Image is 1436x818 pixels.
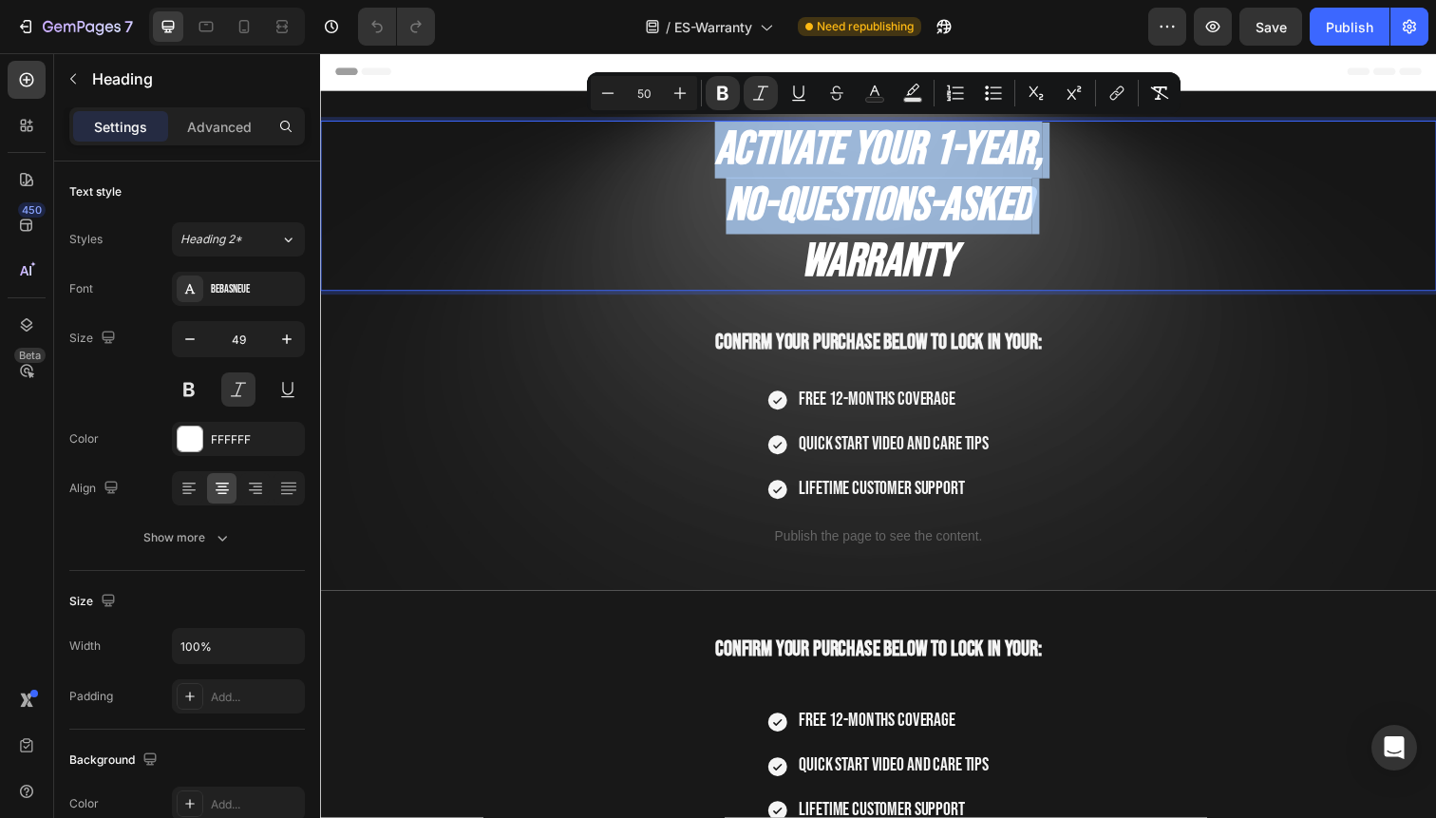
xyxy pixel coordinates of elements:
[404,282,737,309] span: Confirm your purchase below to lock in your:
[489,433,658,456] span: Lifetime Customer Support
[69,795,99,812] div: Color
[69,183,122,200] div: Text style
[124,15,133,38] p: 7
[69,280,93,297] div: Font
[69,637,101,655] div: Width
[211,689,300,706] div: Add...
[489,388,683,410] span: Quick Start Video and Care Tips
[69,521,305,555] button: Show more
[587,72,1181,114] div: Editor contextual toolbar
[404,596,737,622] span: Confirm your purchase below to lock in your:
[143,528,232,547] div: Show more
[173,629,304,663] input: Auto
[14,348,46,363] div: Beta
[18,202,46,218] div: 450
[69,326,120,352] div: Size
[180,231,242,248] span: Heading 2*
[674,17,752,37] span: ES-Warranty
[1371,725,1417,770] div: Open Intercom Messenger
[69,430,99,447] div: Color
[1326,17,1373,37] div: Publish
[172,222,305,257] button: Heading 2*
[817,18,914,35] span: Need republishing
[320,53,1436,818] iframe: Design area
[94,117,147,137] p: Settings
[491,184,649,241] strong: Warranty
[8,8,142,46] button: 7
[489,716,683,739] span: Quick Start Video and Care Tips
[187,117,252,137] p: Advanced
[489,342,649,365] span: Free 12-months coverage
[69,748,161,773] div: Background
[69,688,113,705] div: Padding
[69,231,103,248] div: Styles
[211,796,300,813] div: Add...
[92,67,297,90] p: Heading
[1310,8,1389,46] button: Publish
[211,281,300,298] div: BebasNeue
[489,671,649,694] span: Free 12-months coverage
[69,476,123,502] div: Align
[489,761,658,784] span: Lifetime Customer Support
[1239,8,1302,46] button: Save
[358,8,435,46] div: Undo/Redo
[211,431,300,448] div: FFFFFF
[69,589,120,615] div: Size
[666,17,671,37] span: /
[1256,19,1287,35] span: Save
[414,127,727,184] strong: No-Questions-Asked
[403,70,737,127] strong: Activate Your 1-Year,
